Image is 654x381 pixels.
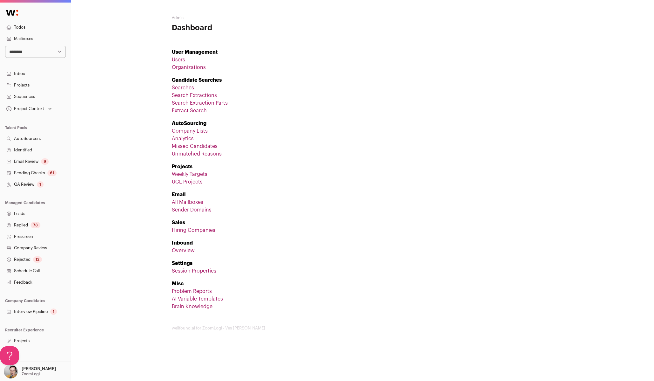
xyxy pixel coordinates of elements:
[172,144,218,149] a: Missed Candidates
[172,261,192,266] strong: Settings
[172,240,193,246] strong: Inbound
[172,228,215,233] a: Hiring Companies
[172,78,222,83] strong: Candidate Searches
[172,93,217,98] a: Search Extractions
[172,128,208,134] a: Company Lists
[172,268,216,274] a: Session Properties
[172,57,185,62] a: Users
[172,207,212,212] a: Sender Domains
[172,192,186,197] strong: Email
[172,136,194,141] a: Analytics
[172,100,228,106] a: Search Extraction Parts
[172,108,207,113] a: Extract Search
[31,222,40,228] div: 78
[172,164,192,169] strong: Projects
[172,220,185,225] strong: Sales
[172,326,553,331] footer: wellfound:ai for ZoomLogi - Ves [PERSON_NAME]
[172,304,212,309] a: Brain Knowledge
[172,23,299,33] h1: Dashboard
[172,15,299,20] h2: Admin
[3,364,57,378] button: Open dropdown
[172,151,222,156] a: Unmatched Reasons
[172,121,206,126] strong: AutoSourcing
[5,104,53,113] button: Open dropdown
[172,85,194,90] a: Searches
[33,256,42,263] div: 12
[22,371,40,377] p: ZoomLogi
[3,6,22,19] img: Wellfound
[172,289,212,294] a: Problem Reports
[172,65,206,70] a: Organizations
[172,179,203,184] a: UCL Projects
[172,172,207,177] a: Weekly Targets
[22,366,56,371] p: [PERSON_NAME]
[47,170,57,176] div: 61
[172,248,195,253] a: Overview
[172,281,184,286] strong: Misc
[4,364,18,378] img: 144000-medium_jpg
[5,106,44,111] div: Project Context
[172,50,218,55] strong: User Management
[50,308,57,315] div: 1
[172,296,223,301] a: AI Variable Templates
[172,200,203,205] a: All Mailboxes
[37,181,44,188] div: 1
[41,158,49,165] div: 9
